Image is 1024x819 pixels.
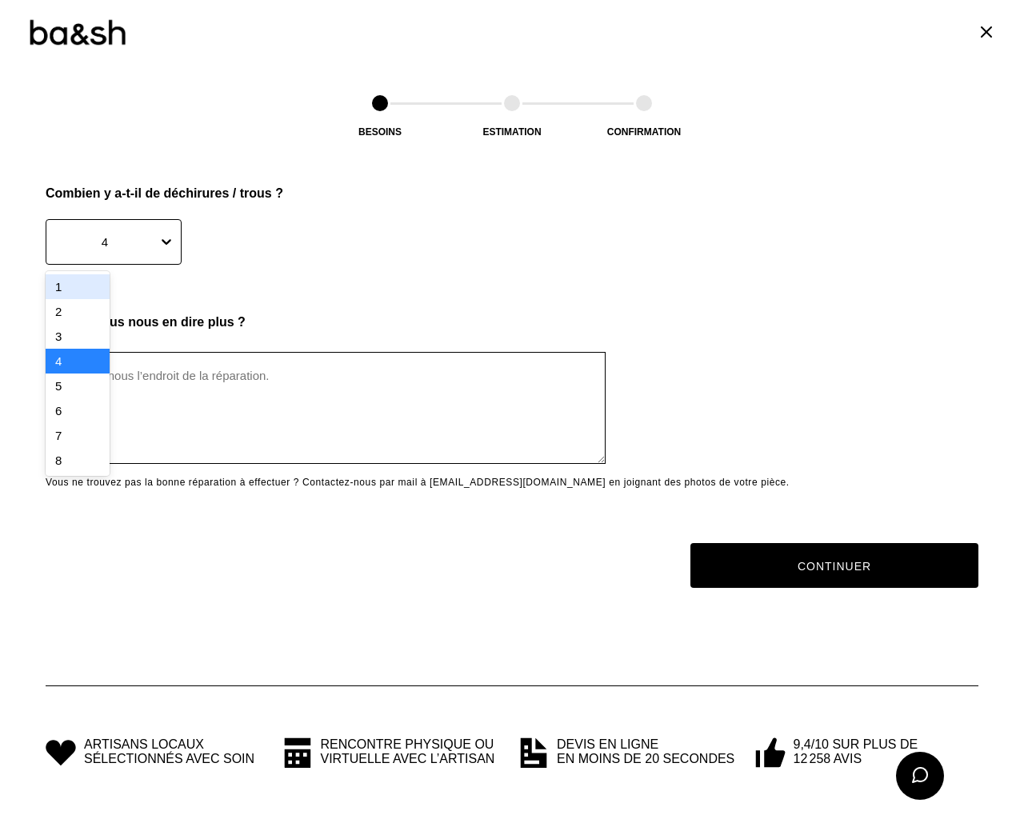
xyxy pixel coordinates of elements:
[46,448,110,473] div: 8
[46,274,110,299] div: 1
[321,737,505,766] span: Rencontre physique ou virtuelle avec l’artisan
[794,737,918,752] span: 9,4/10 sur plus de
[46,316,246,329] p: Pouvez-vous nous en dire plus ?
[46,374,110,398] div: 5
[60,236,150,248] div: 4
[432,127,592,137] div: Estimation
[84,737,254,752] span: Artisans locaux
[46,477,790,487] p: Vous ne trouvez pas la bonne réparation à effectuer ? Contactez-nous par mail à [EMAIL_ADDRESS][D...
[557,737,734,752] span: Devis en ligne
[690,543,978,588] button: Continuer
[46,299,110,324] div: 2
[564,127,724,137] div: Confirmation
[46,187,283,200] p: Combien y a-t-il de déchirures / trous ?
[46,324,110,349] div: 3
[46,423,110,448] div: 7
[46,398,110,423] div: 6
[794,752,918,766] span: 12 258 avis
[46,349,110,374] div: 4
[300,127,460,137] div: Besoins
[84,752,254,766] span: sélectionnés avec soin
[28,18,126,47] img: Logo ba&sh by Tilli
[557,752,734,766] span: en moins de 20 secondes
